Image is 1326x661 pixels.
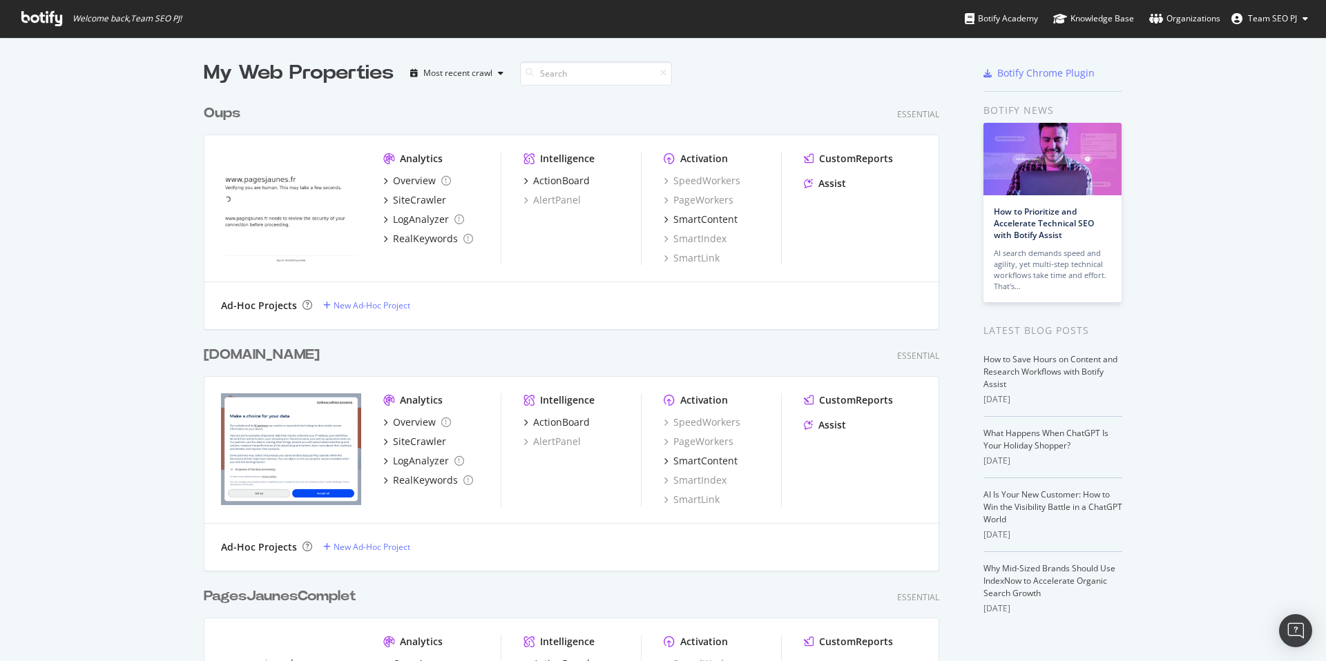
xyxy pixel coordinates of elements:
[1220,8,1319,30] button: Team SEO PJ
[983,103,1122,118] div: Botify news
[819,635,893,649] div: CustomReports
[664,435,733,448] a: PageWorkers
[804,418,846,432] a: Assist
[393,174,436,188] div: Overview
[664,454,738,468] a: SmartContent
[334,541,410,553] div: New Ad-Hoc Project
[804,177,846,190] a: Assist
[983,529,1122,541] div: [DATE]
[323,541,410,553] a: New Ad-Hoc Project
[680,635,728,649] div: Activation
[393,415,436,429] div: Overview
[221,299,297,313] div: Ad-Hoc Projects
[818,177,846,190] div: Assist
[393,213,449,226] div: LogAnalyzer
[680,393,728,407] div: Activation
[983,353,1117,390] a: How to Save Hours on Content and Research Workflows with Botify Assist
[400,393,443,407] div: Analytics
[983,323,1122,338] div: Latest Blog Posts
[673,454,738,468] div: SmartContent
[680,152,728,166] div: Activation
[819,152,893,166] div: CustomReports
[897,591,939,603] div: Essential
[393,473,458,487] div: RealKeywords
[334,299,410,311] div: New Ad-Hoc Project
[804,635,893,649] a: CustomReports
[533,415,590,429] div: ActionBoard
[983,393,1122,406] div: [DATE]
[204,345,320,365] div: [DOMAIN_NAME]
[664,251,720,265] a: SmartLink
[383,213,464,226] a: LogAnalyzer
[393,193,446,207] div: SiteCrawler
[664,473,727,487] a: SmartIndex
[323,299,410,311] a: New Ad-Hoc Project
[673,213,738,226] div: SmartContent
[533,174,590,188] div: ActionBoard
[204,59,394,87] div: My Web Properties
[400,635,443,649] div: Analytics
[383,435,446,448] a: SiteCrawler
[1248,12,1297,24] span: Team SEO PJ
[221,393,361,505] img: www.ootravaux.fr
[983,562,1115,599] a: Why Mid-Sized Brands Should Use IndexNow to Accelerate Organic Search Growth
[983,123,1122,195] img: How to Prioritize and Accelerate Technical SEO with Botify Assist
[393,232,458,246] div: RealKeywords
[221,152,361,264] img: www.pagesjaunes.fr/oups
[994,248,1111,292] div: AI search demands speed and agility, yet multi-step technical workflows take time and effort. Tha...
[664,174,740,188] div: SpeedWorkers
[664,193,733,207] a: PageWorkers
[540,152,595,166] div: Intelligence
[204,345,325,365] a: [DOMAIN_NAME]
[423,69,492,77] div: Most recent crawl
[523,435,581,448] a: AlertPanel
[383,174,451,188] a: Overview
[405,62,509,84] button: Most recent crawl
[383,473,473,487] a: RealKeywords
[664,232,727,246] a: SmartIndex
[204,103,240,124] div: Oups
[994,206,1094,241] a: How to Prioritize and Accelerate Technical SEO with Botify Assist
[997,66,1095,80] div: Botify Chrome Plugin
[897,108,939,120] div: Essential
[983,489,1122,525] a: AI Is Your New Customer: How to Win the Visibility Battle in a ChatGPT World
[664,213,738,226] a: SmartContent
[393,435,446,448] div: SiteCrawler
[523,193,581,207] a: AlertPanel
[383,454,464,468] a: LogAnalyzer
[540,393,595,407] div: Intelligence
[523,415,590,429] a: ActionBoard
[204,586,356,606] div: PagesJaunesComplet
[400,152,443,166] div: Analytics
[983,602,1122,615] div: [DATE]
[383,415,451,429] a: Overview
[1149,12,1220,26] div: Organizations
[664,493,720,506] a: SmartLink
[383,232,473,246] a: RealKeywords
[804,152,893,166] a: CustomReports
[523,174,590,188] a: ActionBoard
[540,635,595,649] div: Intelligence
[664,415,740,429] a: SpeedWorkers
[897,350,939,362] div: Essential
[221,540,297,554] div: Ad-Hoc Projects
[818,418,846,432] div: Assist
[393,454,449,468] div: LogAnalyzer
[1279,614,1312,647] div: Open Intercom Messenger
[983,66,1095,80] a: Botify Chrome Plugin
[204,586,362,606] a: PagesJaunesComplet
[520,61,672,86] input: Search
[983,455,1122,467] div: [DATE]
[983,427,1108,451] a: What Happens When ChatGPT Is Your Holiday Shopper?
[804,393,893,407] a: CustomReports
[965,12,1038,26] div: Botify Academy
